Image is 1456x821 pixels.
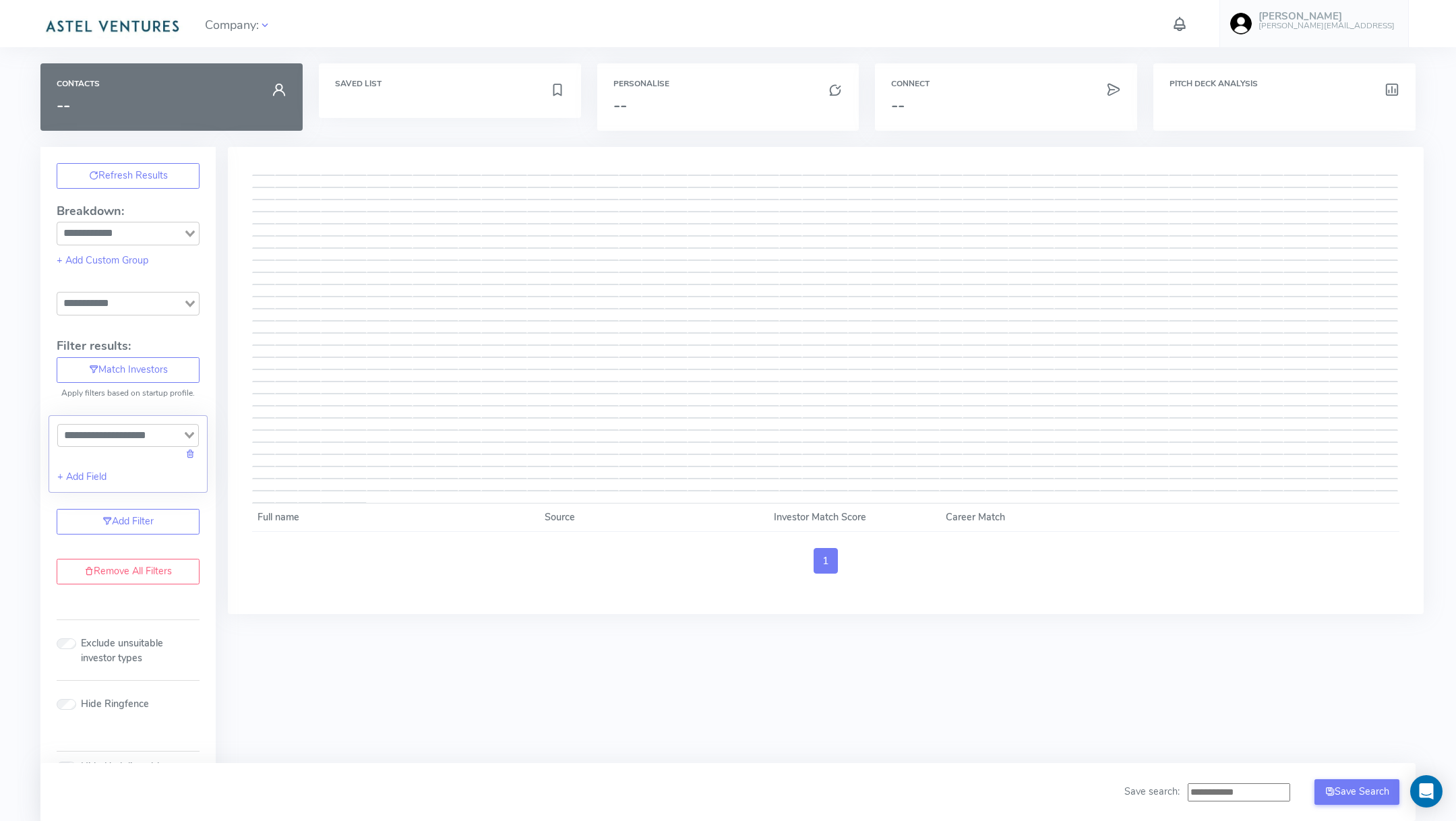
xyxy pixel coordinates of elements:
[57,509,200,535] a: Add Filter
[1314,779,1399,805] button: Save Search
[81,636,200,665] label: Exclude unsuitable investor types
[57,357,200,383] button: Match Investors
[57,387,200,399] p: Apply filters based on startup profile.
[1258,11,1395,22] h5: [PERSON_NAME]
[252,504,539,532] th: Full name
[57,340,200,353] h4: Filter results:
[768,504,940,532] th: Investor Match Score
[57,253,148,267] a: + Add Custom Group
[1124,785,1180,798] span: Save search:
[891,94,905,116] span: --
[891,80,1121,88] h6: Connect
[57,292,200,315] div: Search for option
[539,504,768,532] th: Source
[1258,22,1395,30] h6: [PERSON_NAME][EMAIL_ADDRESS]
[57,470,107,483] a: + Add Field
[81,697,149,712] label: Hide Ringfence
[613,80,843,88] h6: Personalise
[57,205,200,218] h4: Breakdown:
[57,80,286,88] h6: Contacts
[57,424,199,447] div: Search for option
[335,80,565,88] h6: Saved List
[57,222,200,245] div: Search for option
[59,427,181,444] input: Search for option
[814,548,838,574] a: 1
[59,295,182,311] input: Search for option
[940,504,1399,532] th: Career Match
[185,447,195,460] a: Delete this field
[57,559,200,584] a: Remove All Filters
[613,94,627,116] span: --
[57,94,70,116] span: --
[59,225,182,241] input: Search for option
[1170,80,1399,88] h6: Pitch Deck Analysis
[205,12,271,36] span: Company:
[1230,13,1252,34] img: user-image
[1410,775,1443,808] div: Open Intercom Messenger
[57,163,200,189] button: Refresh Results
[81,760,200,789] label: Hide Undeliverable Contacts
